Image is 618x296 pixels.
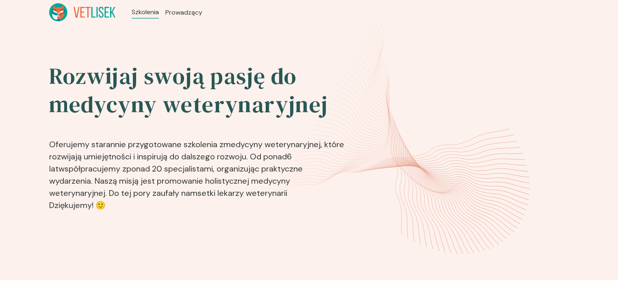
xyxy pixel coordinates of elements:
[49,125,346,214] p: Oferujemy starannie przygotowane szkolenia z , które rozwijają umiejętności i inspirują do dalsze...
[165,8,202,17] a: Prowadzący
[197,188,287,198] b: setki lekarzy weterynarii
[49,62,346,119] h2: Rozwijaj swoją pasję do medycyny weterynaryjnej
[126,163,213,174] b: ponad 20 specjalistami
[132,7,159,17] a: Szkolenia
[223,139,321,150] b: medycyny weterynaryjnej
